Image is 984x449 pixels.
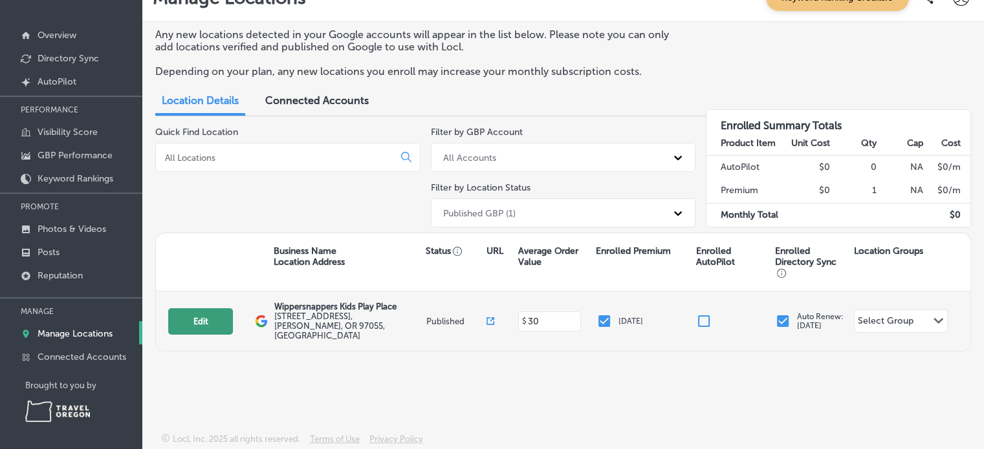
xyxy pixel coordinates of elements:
td: $0 [784,155,831,179]
th: Unit Cost [784,132,831,156]
p: Overview [38,30,76,41]
p: Locl, Inc. 2025 all rights reserved. [173,434,300,444]
p: Keyword Rankings [38,173,113,184]
label: Quick Find Location [155,127,238,138]
p: Reputation [38,270,83,281]
label: Filter by GBP Account [431,127,523,138]
p: Connected Accounts [38,351,126,362]
p: Location Groups [854,245,923,256]
th: Cost [924,132,970,156]
p: Brought to you by [25,381,142,390]
strong: Product Item [721,138,776,149]
td: NA [877,179,924,203]
input: All Locations [164,152,391,163]
p: Published [426,317,487,326]
td: $ 0 /m [924,155,970,179]
td: NA [877,155,924,179]
p: Enrolled Premium [596,245,671,256]
p: Any new locations detected in your Google accounts will appear in the list below. Please note you... [155,28,686,53]
div: All Accounts [443,152,496,163]
p: Manage Locations [38,328,113,339]
p: Enrolled AutoPilot [696,245,769,267]
p: GBP Performance [38,150,113,161]
img: logo [255,315,268,328]
td: 1 [831,179,877,203]
div: Published GBP (1) [443,207,516,218]
td: 0 [831,155,877,179]
p: Auto Renew: [DATE] [797,312,844,330]
p: Posts [38,247,60,258]
label: [STREET_ADDRESS] , [PERSON_NAME], OR 97055, [GEOGRAPHIC_DATA] [274,311,422,340]
p: Status [426,245,487,256]
p: Directory Sync [38,53,99,64]
td: AutoPilot [706,155,784,179]
td: Monthly Total [706,203,784,227]
div: Select Group [858,315,913,330]
h3: Enrolled Summary Totals [706,110,970,132]
p: Photos & Videos [38,224,106,235]
p: Depending on your plan, any new locations you enroll may increase your monthly subscription costs. [155,65,686,78]
span: Location Details [162,94,239,107]
p: Enrolled Directory Sync [775,245,847,278]
td: $ 0 /m [924,179,970,203]
td: Premium [706,179,784,203]
p: Visibility Score [38,127,98,138]
p: $ [522,317,527,326]
p: Business Name Location Address [274,245,345,267]
label: Filter by Location Status [431,182,530,193]
p: AutoPilot [38,76,76,87]
p: URL [487,245,503,256]
th: Qty [831,132,877,156]
td: $0 [784,179,831,203]
button: Edit [168,308,233,335]
img: Travel Oregon [25,401,90,422]
p: [DATE] [618,317,643,326]
p: Average Order Value [518,245,589,267]
p: Wippersnappers Kids Play Place [274,302,422,311]
td: $ 0 [924,203,970,227]
span: Connected Accounts [265,94,369,107]
th: Cap [877,132,924,156]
